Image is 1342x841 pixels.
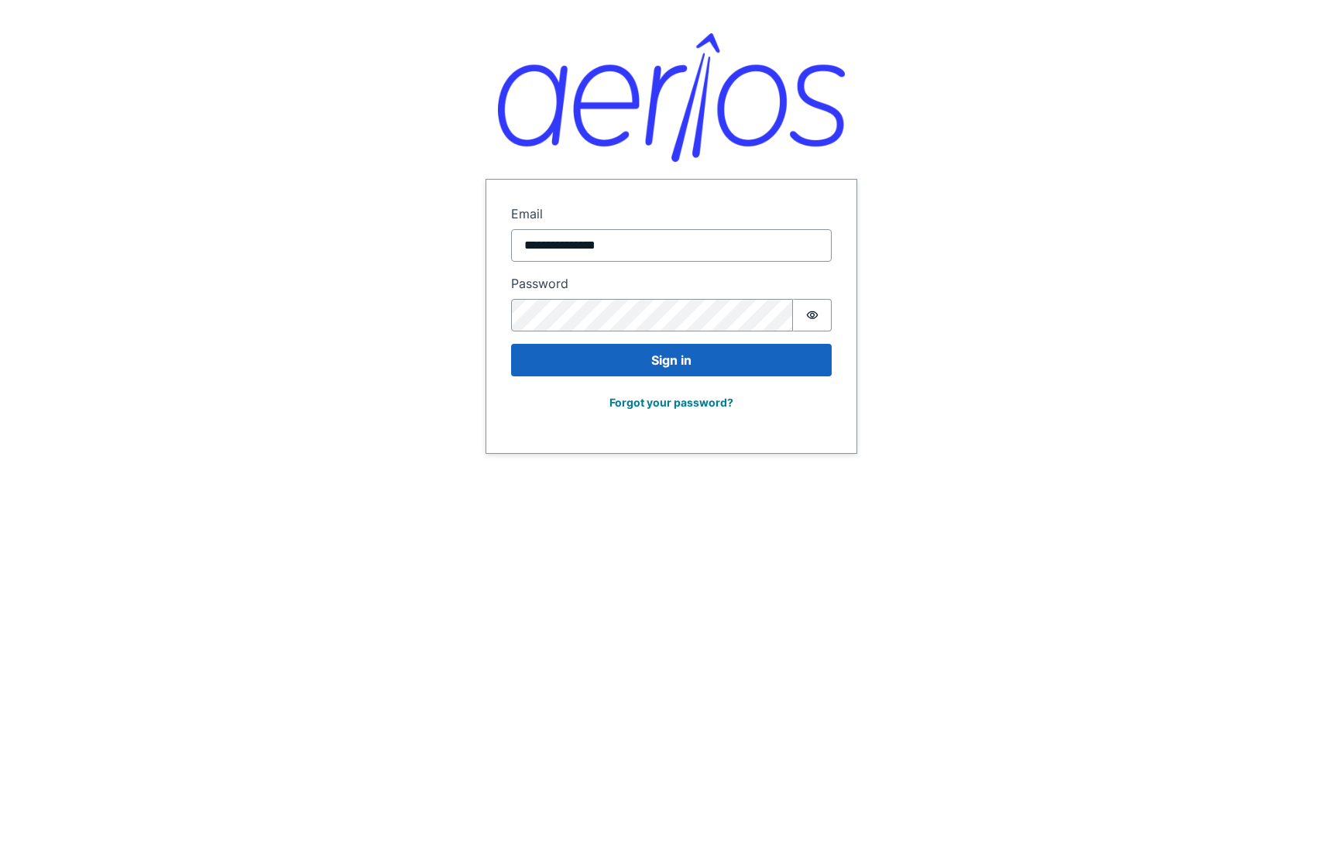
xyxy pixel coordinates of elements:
button: Show password [793,299,832,331]
img: Aerios logo [498,33,845,161]
label: Password [511,274,832,293]
label: Email [511,204,832,223]
button: Sign in [511,344,832,376]
button: Forgot your password? [599,389,743,416]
